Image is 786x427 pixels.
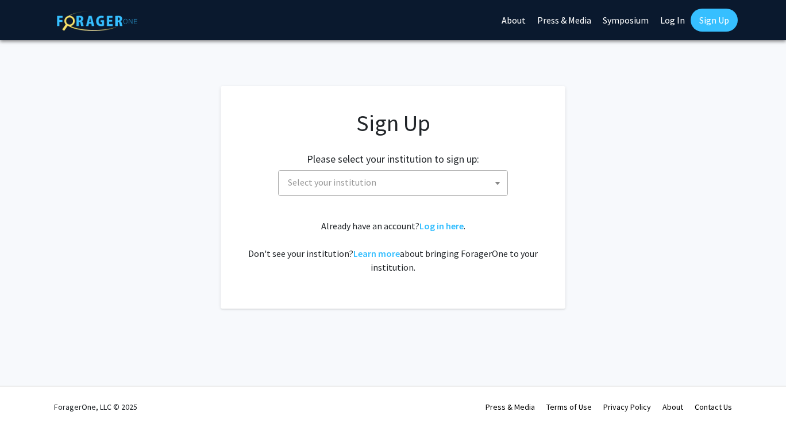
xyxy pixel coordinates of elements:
a: Learn more about bringing ForagerOne to your institution [353,248,400,259]
a: Privacy Policy [603,402,651,412]
span: Select your institution [288,176,376,188]
img: ForagerOne Logo [57,11,137,31]
h1: Sign Up [244,109,542,137]
a: Press & Media [486,402,535,412]
a: Log in here [419,220,464,232]
div: Already have an account? . Don't see your institution? about bringing ForagerOne to your institut... [244,219,542,274]
a: Terms of Use [546,402,592,412]
span: Select your institution [283,171,507,194]
div: ForagerOne, LLC © 2025 [54,387,137,427]
h2: Please select your institution to sign up: [307,153,479,166]
a: About [662,402,683,412]
a: Contact Us [695,402,732,412]
a: Sign Up [691,9,738,32]
span: Select your institution [278,170,508,196]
